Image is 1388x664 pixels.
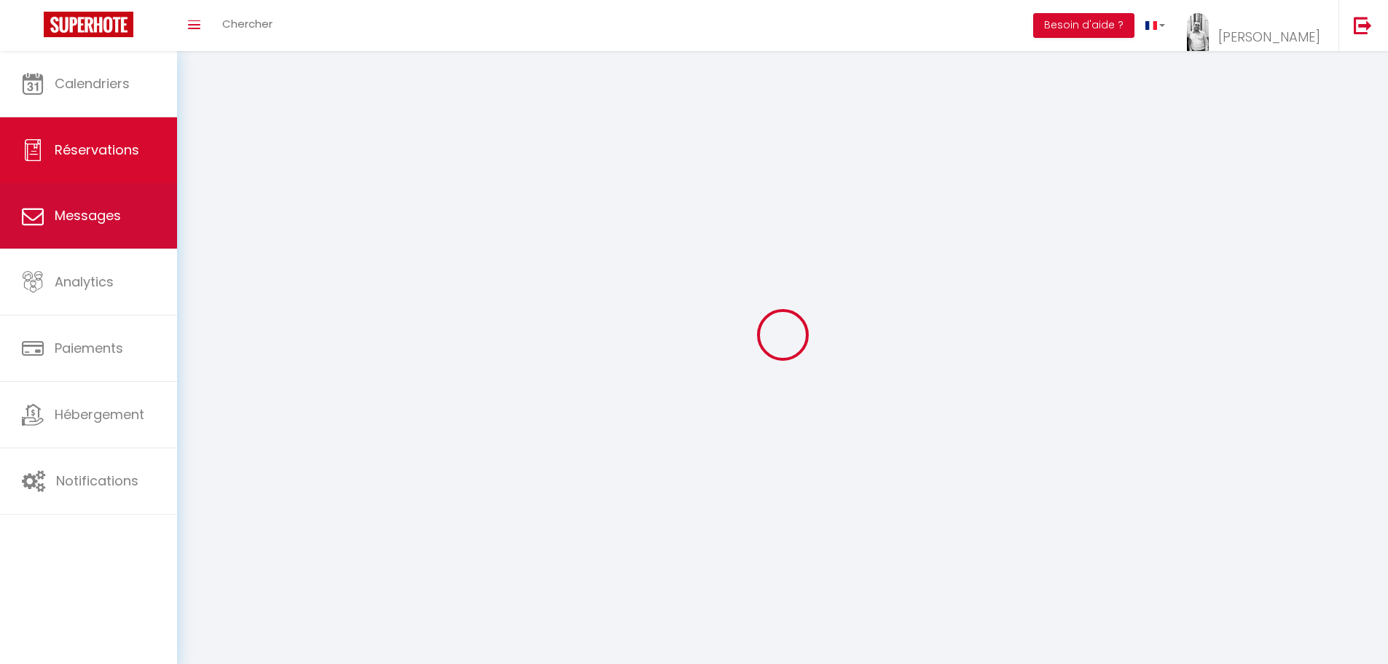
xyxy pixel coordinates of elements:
[56,472,138,490] span: Notifications
[1187,13,1209,60] img: ...
[55,141,139,159] span: Réservations
[1033,13,1134,38] button: Besoin d'aide ?
[55,405,144,423] span: Hébergement
[55,273,114,291] span: Analytics
[55,339,123,357] span: Paiements
[55,206,121,224] span: Messages
[1354,16,1372,34] img: logout
[1218,28,1320,46] span: [PERSON_NAME]
[12,6,55,50] button: Ouvrir le widget de chat LiveChat
[44,12,133,37] img: Super Booking
[222,16,272,31] span: Chercher
[55,74,130,93] span: Calendriers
